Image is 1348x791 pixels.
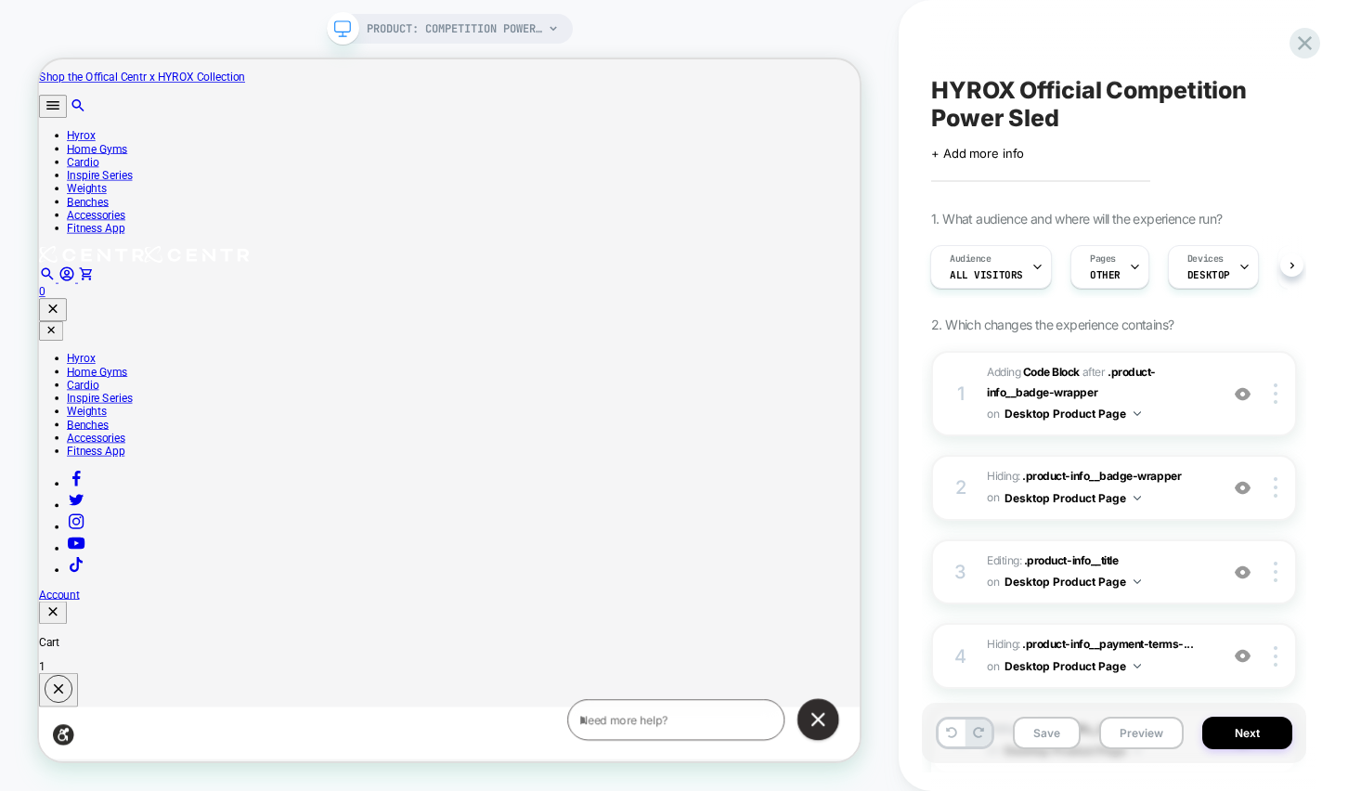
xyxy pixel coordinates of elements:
[37,93,75,110] a: Hyrox
[952,640,970,673] div: 4
[987,466,1209,510] span: Hiding :
[37,615,62,632] a: Follow on Instagram
[37,390,75,408] a: Hyrox
[987,634,1209,678] span: Hiding :
[931,76,1297,132] span: HYROX Official Competition Power Sled
[1013,717,1081,749] button: Save
[1134,496,1141,500] img: down arrow
[1134,411,1141,416] img: down arrow
[1235,648,1251,664] img: crossed eye
[367,14,543,44] span: PRODUCT: Competition Power Sled [centr x hyrox]
[1090,268,1121,281] span: OTHER
[37,557,62,575] a: Follow on Facebook
[306,6,362,62] button: Close gorgias live chat
[16,24,243,46] textarea: Type your message here
[952,471,970,504] div: 2
[1005,486,1141,510] button: Desktop Product Page
[931,211,1222,227] span: 1. What audience and where will the experience run?
[1202,717,1292,749] button: Next
[1022,637,1193,651] span: .product-info__payment-terms-...
[950,253,992,266] span: Audience
[931,317,1173,332] span: 2. Which changes the experience contains?
[952,377,970,410] div: 1
[1082,365,1106,379] span: AFTER
[1235,480,1251,496] img: crossed eye
[1099,717,1184,749] button: Preview
[950,268,1023,281] span: All Visitors
[1005,655,1141,678] button: Desktop Product Page
[952,555,970,589] div: 3
[37,513,114,531] a: Fitness App
[37,146,124,163] a: Inspire Series
[37,425,80,443] a: Cardio
[1024,553,1119,567] span: .product-info__title
[1235,564,1251,580] img: crossed eye
[37,408,118,425] a: Home Gyms
[37,643,62,661] a: Follow on YouTube
[987,365,1080,379] span: Adding
[37,181,93,199] a: Benches
[987,487,999,508] span: on
[1005,570,1141,593] button: Desktop Product Page
[1274,646,1277,667] img: close
[37,199,115,216] a: Accessories
[37,110,118,128] a: Home Gyms
[37,216,114,234] a: Fitness App
[1187,253,1224,266] span: Devices
[37,443,124,460] a: Inspire Series
[140,249,280,271] img: centr-logo
[987,404,999,424] span: on
[37,478,93,496] a: Benches
[1187,268,1230,281] span: DESKTOP
[1090,253,1116,266] span: Pages
[931,146,1024,161] span: + Add more info
[1022,469,1181,483] span: .product-info__badge-wrapper
[37,128,80,146] a: Cardio
[1134,664,1141,668] img: down arrow
[987,572,999,592] span: on
[1005,402,1141,425] button: Desktop Product Page
[1274,562,1277,582] img: close
[1134,579,1141,584] img: down arrow
[37,496,115,513] a: Accessories
[1274,477,1277,498] img: close
[987,656,999,677] span: on
[1235,386,1251,402] img: crossed eye
[1274,383,1277,404] img: close
[37,460,90,478] a: Weights
[37,586,62,603] a: Follow on Twitter
[37,672,62,690] a: Follow on TikTok
[37,163,90,181] a: Weights
[1023,365,1080,379] b: Code Block
[987,551,1209,594] span: Editing :
[987,365,1156,399] span: .product-info__badge-wrapper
